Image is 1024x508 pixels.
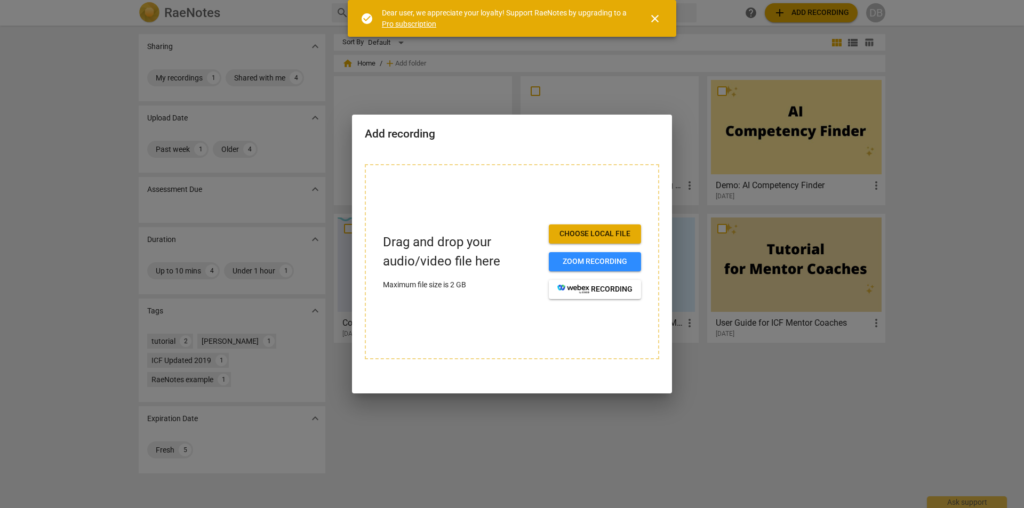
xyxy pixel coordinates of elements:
[557,284,633,295] span: recording
[382,20,436,28] a: Pro subscription
[549,252,641,271] button: Zoom recording
[383,279,540,291] p: Maximum file size is 2 GB
[557,256,633,267] span: Zoom recording
[361,12,373,25] span: check_circle
[549,280,641,299] button: recording
[383,233,540,270] p: Drag and drop your audio/video file here
[365,127,659,141] h2: Add recording
[549,224,641,244] button: Choose local file
[642,6,668,31] button: Close
[382,7,629,29] div: Dear user, we appreciate your loyalty! Support RaeNotes by upgrading to a
[557,229,633,239] span: Choose local file
[649,12,661,25] span: close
